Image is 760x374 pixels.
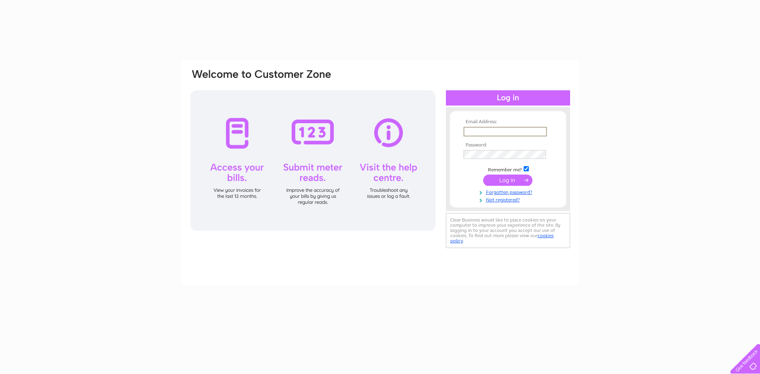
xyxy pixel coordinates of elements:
[483,175,532,186] input: Submit
[462,165,554,173] td: Remember me?
[464,195,554,203] a: Not registered?
[462,142,554,148] th: Password:
[450,233,554,244] a: cookies policy
[462,119,554,125] th: Email Address:
[446,213,570,248] div: Clear Business would like to place cookies on your computer to improve your experience of the sit...
[464,188,554,195] a: Forgotten password?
